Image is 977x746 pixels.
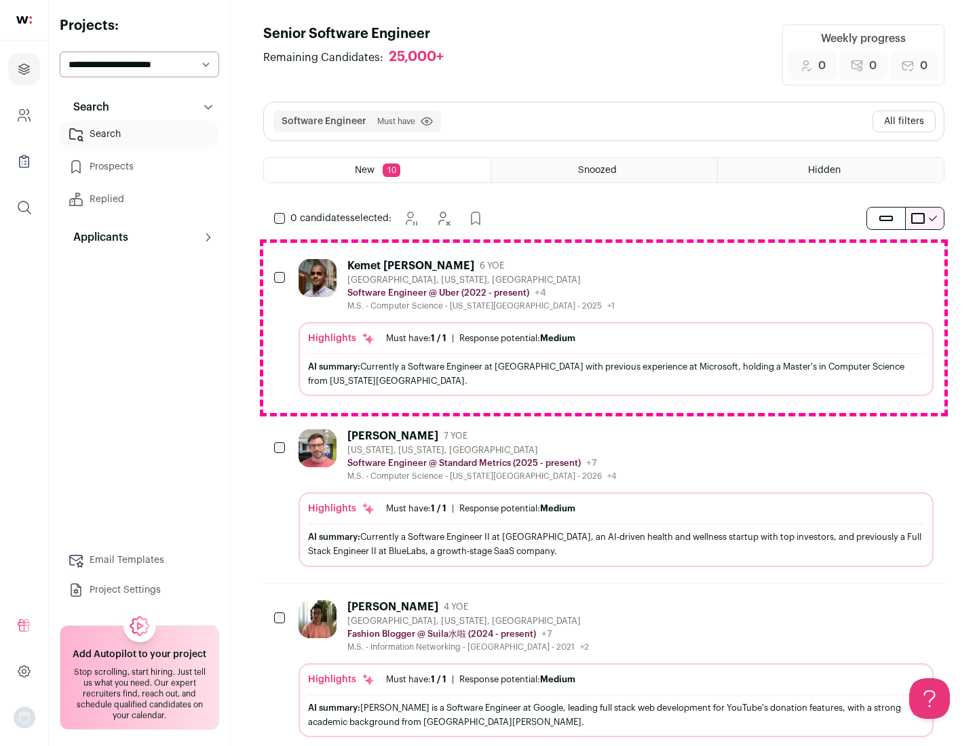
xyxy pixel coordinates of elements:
div: Stop scrolling, start hiring. Just tell us what you need. Our expert recruiters find, reach out, ... [69,667,210,721]
span: 0 [818,58,826,74]
span: New [355,165,375,175]
a: Prospects [60,153,219,180]
p: Search [65,99,109,115]
div: [US_STATE], [US_STATE], [GEOGRAPHIC_DATA] [347,445,617,456]
button: Search [60,94,219,121]
span: +4 [535,288,546,298]
button: Hide [429,205,457,232]
div: M.S. - Computer Science - [US_STATE][GEOGRAPHIC_DATA] - 2025 [347,300,615,311]
div: Kemet [PERSON_NAME] [347,259,474,273]
img: 0fb184815f518ed3bcaf4f46c87e3bafcb34ea1ec747045ab451f3ffb05d485a [299,429,337,467]
div: M.S. - Computer Science - [US_STATE][GEOGRAPHIC_DATA] - 2026 [347,471,617,482]
span: AI summary: [308,703,360,712]
div: Highlights [308,332,375,345]
div: [PERSON_NAME] [347,600,438,614]
button: Applicants [60,224,219,251]
a: [PERSON_NAME] 7 YOE [US_STATE], [US_STATE], [GEOGRAPHIC_DATA] Software Engineer @ Standard Metric... [299,429,934,566]
a: Add Autopilot to your project Stop scrolling, start hiring. Just tell us what you need. Our exper... [60,625,219,730]
span: +1 [607,302,615,310]
img: wellfound-shorthand-0d5821cbd27db2630d0214b213865d53afaa358527fdda9d0ea32b1df1b89c2c.svg [16,16,32,24]
span: Snoozed [578,165,617,175]
span: 4 YOE [444,602,468,612]
div: Must have: [386,333,446,344]
a: Snoozed [491,158,717,182]
div: Must have: [386,674,446,685]
iframe: Help Scout Beacon - Open [909,678,950,719]
span: +7 [541,629,552,639]
div: [GEOGRAPHIC_DATA], [US_STATE], [GEOGRAPHIC_DATA] [347,275,615,286]
span: Medium [540,675,575,684]
span: selected: [290,212,391,225]
span: Must have [377,116,415,127]
div: [PERSON_NAME] is a Software Engineer at Google, leading full stack web development for YouTube's ... [308,701,924,729]
span: Remaining Candidates: [263,50,383,66]
a: [PERSON_NAME] 4 YOE [GEOGRAPHIC_DATA], [US_STATE], [GEOGRAPHIC_DATA] Fashion Blogger @ Suila水啦 (2... [299,600,934,737]
img: 322c244f3187aa81024ea13e08450523775794405435f85740c15dbe0cd0baab.jpg [299,600,337,638]
a: Hidden [718,158,944,182]
button: All filters [873,111,936,132]
div: Currently a Software Engineer II at [GEOGRAPHIC_DATA], an AI-driven health and wellness startup w... [308,530,924,558]
div: M.S. - Information Networking - [GEOGRAPHIC_DATA] - 2021 [347,642,589,652]
span: +7 [586,458,597,468]
p: Applicants [65,229,128,246]
div: Response potential: [459,674,575,685]
span: AI summary: [308,532,360,541]
a: Kemet [PERSON_NAME] 6 YOE [GEOGRAPHIC_DATA], [US_STATE], [GEOGRAPHIC_DATA] Software Engineer @ Ub... [299,259,934,396]
span: 1 / 1 [431,675,446,684]
ul: | [386,503,575,514]
a: Email Templates [60,547,219,574]
div: Highlights [308,502,375,515]
a: Project Settings [60,576,219,604]
span: AI summary: [308,362,360,371]
img: nopic.png [14,707,35,728]
span: 6 YOE [480,260,504,271]
span: +4 [607,472,617,480]
div: Must have: [386,503,446,514]
ul: | [386,674,575,685]
h2: Add Autopilot to your project [73,648,206,661]
div: [GEOGRAPHIC_DATA], [US_STATE], [GEOGRAPHIC_DATA] [347,616,589,627]
p: Software Engineer @ Standard Metrics (2025 - present) [347,458,581,469]
button: Software Engineer [282,115,366,128]
a: Replied [60,186,219,213]
div: Response potential: [459,503,575,514]
div: Weekly progress [821,31,906,47]
span: 7 YOE [444,431,467,441]
span: 0 [869,58,877,74]
span: 0 candidates [290,214,350,223]
span: Hidden [808,165,841,175]
span: 1 / 1 [431,334,446,342]
div: Currently a Software Engineer at [GEOGRAPHIC_DATA] with previous experience at Microsoft, holding... [308,359,924,388]
span: 10 [383,163,400,177]
ul: | [386,333,575,344]
span: Medium [540,334,575,342]
h2: Projects: [60,16,219,35]
div: Response potential: [459,333,575,344]
a: Company and ATS Settings [8,99,40,132]
p: Fashion Blogger @ Suila水啦 (2024 - present) [347,629,536,640]
span: Medium [540,504,575,513]
div: [PERSON_NAME] [347,429,438,443]
div: Highlights [308,673,375,686]
button: Add to Prospects [462,205,489,232]
a: Search [60,121,219,148]
a: Projects [8,53,40,85]
span: 1 / 1 [431,504,446,513]
button: Snooze [397,205,424,232]
h1: Senior Software Engineer [263,24,457,43]
button: Open dropdown [14,707,35,728]
a: Company Lists [8,145,40,178]
img: 1d26598260d5d9f7a69202d59cf331847448e6cffe37083edaed4f8fc8795bfe [299,259,337,297]
div: 25,000+ [389,49,444,66]
p: Software Engineer @ Uber (2022 - present) [347,288,529,298]
span: +2 [580,643,589,651]
span: 0 [920,58,927,74]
